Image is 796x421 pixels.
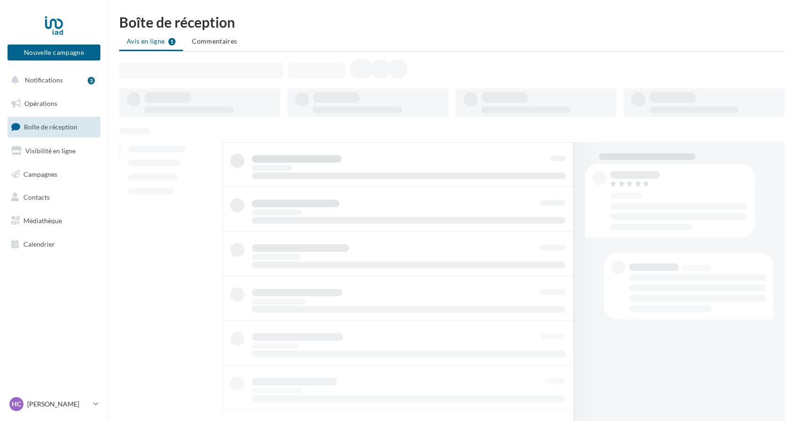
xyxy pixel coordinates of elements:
[25,147,76,155] span: Visibilité en ligne
[6,94,102,113] a: Opérations
[12,399,21,409] span: HC
[23,170,57,178] span: Campagnes
[88,77,95,84] div: 3
[6,117,102,137] a: Boîte de réception
[192,37,237,45] span: Commentaires
[6,211,102,231] a: Médiathèque
[6,165,102,184] a: Campagnes
[24,123,77,131] span: Boîte de réception
[8,395,100,413] a: HC [PERSON_NAME]
[8,45,100,60] button: Nouvelle campagne
[6,141,102,161] a: Visibilité en ligne
[119,15,785,29] div: Boîte de réception
[25,76,63,84] span: Notifications
[27,399,90,409] p: [PERSON_NAME]
[23,217,62,225] span: Médiathèque
[6,188,102,207] a: Contacts
[6,234,102,254] a: Calendrier
[24,99,57,107] span: Opérations
[23,240,55,248] span: Calendrier
[23,193,50,201] span: Contacts
[6,70,99,90] button: Notifications 3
